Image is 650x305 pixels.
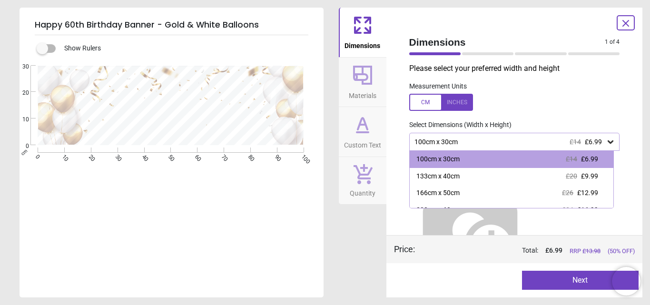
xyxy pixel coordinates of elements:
span: £6.99 [585,138,602,146]
h5: Happy 60th Birthday Banner - Gold & White Balloons [35,15,308,35]
span: 20 [11,89,29,97]
span: 10 [11,116,29,124]
button: Dimensions [339,8,386,57]
label: Select Dimensions (Width x Height) [402,120,512,130]
div: 133cm x 40cm [416,172,460,181]
span: 6.99 [549,246,562,254]
span: (50% OFF) [608,247,635,256]
label: Measurement Units [409,82,467,91]
span: £ [545,246,562,256]
span: Materials [349,87,376,101]
span: £16.99 [577,206,598,214]
span: Dimensions [345,37,380,51]
button: Custom Text [339,107,386,157]
span: 0 [11,142,29,150]
span: £34 [562,206,573,214]
span: £14 [570,138,581,146]
img: Helper for size comparison [409,166,531,288]
p: Please select your preferred width and height [409,63,628,74]
span: £20 [566,172,577,180]
span: 30 [11,63,29,71]
span: 1 of 4 [605,38,620,46]
span: £26 [562,189,573,197]
span: RRP [570,247,601,256]
div: 200cm x 60cm [416,206,460,215]
span: £6.99 [581,155,598,163]
div: 100cm x 30cm [416,155,460,164]
span: £14 [566,155,577,163]
button: Materials [339,58,386,107]
span: £12.99 [577,189,598,197]
div: Show Rulers [42,43,324,54]
button: Quantity [339,157,386,205]
div: 100cm x 30cm [414,138,606,146]
span: Dimensions [409,35,605,49]
button: Next [522,271,639,290]
span: Custom Text [344,136,381,150]
span: £9.99 [581,172,598,180]
span: £ 13.98 [582,247,601,255]
div: Price : [394,243,415,255]
div: 166cm x 50cm [416,188,460,198]
div: Total: [429,246,635,256]
span: Quantity [350,184,375,198]
iframe: Brevo live chat [612,267,640,295]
